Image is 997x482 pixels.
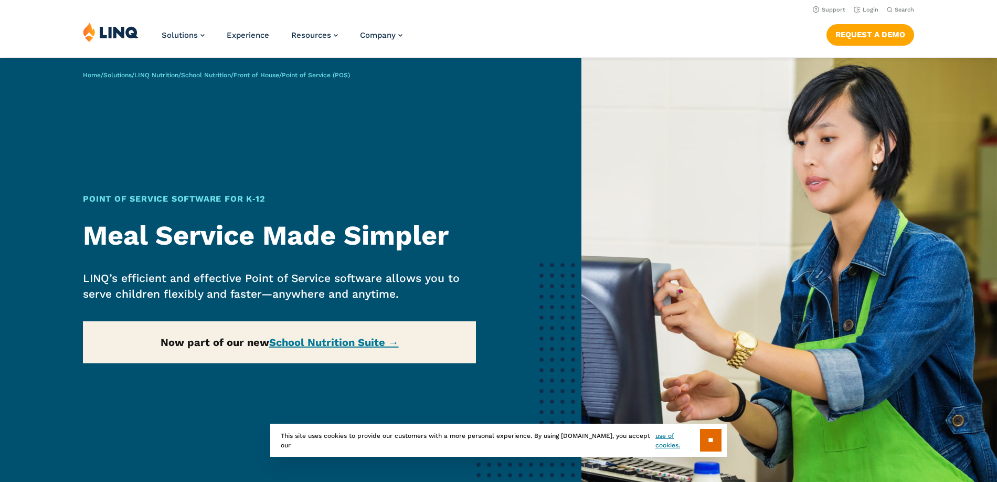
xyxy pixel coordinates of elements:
strong: Meal Service Made Simpler [83,219,449,252]
h1: Point of Service Software for K‑12 [83,193,476,205]
span: Point of Service (POS) [282,71,350,79]
a: School Nutrition Suite → [269,336,399,349]
a: use of cookies. [655,431,700,450]
span: Resources [291,30,331,40]
a: Resources [291,30,338,40]
a: Login [854,6,878,13]
a: Solutions [103,71,132,79]
span: Search [895,6,914,13]
a: Home [83,71,101,79]
a: Support [813,6,845,13]
strong: Now part of our new [161,336,399,349]
div: This site uses cookies to provide our customers with a more personal experience. By using [DOMAIN... [270,424,727,457]
span: Solutions [162,30,198,40]
a: Front of House [234,71,279,79]
p: LINQ’s efficient and effective Point of Service software allows you to serve children flexibly an... [83,270,476,302]
a: LINQ Nutrition [134,71,178,79]
a: Experience [227,30,269,40]
span: Company [360,30,396,40]
a: Company [360,30,402,40]
button: Open Search Bar [887,6,914,14]
nav: Primary Navigation [162,22,402,57]
img: LINQ | K‑12 Software [83,22,139,42]
span: / / / / / [83,71,350,79]
a: Request a Demo [826,24,914,45]
a: Solutions [162,30,205,40]
a: School Nutrition [181,71,231,79]
nav: Button Navigation [826,22,914,45]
